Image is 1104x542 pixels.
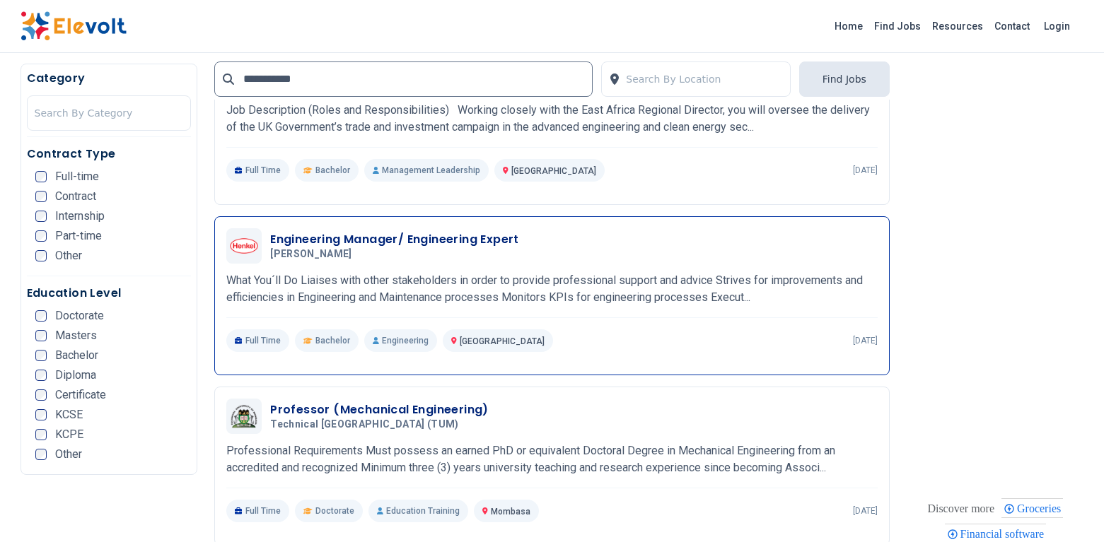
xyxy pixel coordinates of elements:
[829,15,868,37] a: Home
[55,409,83,420] span: KCSE
[35,350,47,361] input: Bachelor
[315,165,350,176] span: Bachelor
[315,335,350,346] span: Bachelor
[55,350,98,361] span: Bachelor
[27,70,192,87] h5: Category
[35,389,47,401] input: Certificate
[35,171,47,182] input: Full-time
[55,389,106,401] span: Certificate
[853,165,878,176] p: [DATE]
[27,146,192,163] h5: Contract Type
[21,11,127,41] img: Elevolt
[853,505,878,517] p: [DATE]
[491,507,530,517] span: Mombasa
[1017,502,1065,514] span: Groceries
[226,399,878,522] a: Technical University of Mombasa (TUM)Professor (Mechanical Engineering)Technical [GEOGRAPHIC_DATA...
[1001,498,1063,518] div: Groceries
[511,166,596,176] span: [GEOGRAPHIC_DATA]
[1033,474,1104,542] iframe: Chat Widget
[55,191,96,202] span: Contract
[55,230,102,242] span: Part-time
[226,102,878,136] p: Job Description (Roles and Responsibilities) Working closely with the East Africa Regional Direct...
[55,449,82,460] span: Other
[364,329,437,352] p: Engineering
[364,159,489,182] p: Management Leadership
[230,404,258,428] img: Technical University of Mombasa (TUM)
[55,171,99,182] span: Full-time
[226,58,878,182] a: The British High CommissionRegional Campaign Lead, Advanced Engineering And Clean EnergyThe Briti...
[35,449,47,460] input: Other
[230,238,258,254] img: Henkel
[35,211,47,222] input: Internship
[35,429,47,440] input: KCPE
[368,500,468,522] p: Education Training
[35,370,47,381] input: Diploma
[315,505,354,517] span: Doctorate
[35,409,47,420] input: KCSE
[35,230,47,242] input: Part-time
[270,231,519,248] h3: Engineering Manager/ Engineering Expert
[926,15,989,37] a: Resources
[226,329,289,352] p: Full Time
[989,15,1035,37] a: Contact
[226,272,878,306] p: What You´ll Do Liaises with other stakeholders in order to provide professional support and advic...
[35,310,47,322] input: Doctorate
[270,418,459,431] span: Technical [GEOGRAPHIC_DATA] (TUM)
[907,64,1084,488] iframe: Advertisement
[270,401,489,418] h3: Professor (Mechanical Engineering)
[55,370,96,381] span: Diploma
[868,15,926,37] a: Find Jobs
[55,429,83,440] span: KCPE
[35,191,47,202] input: Contract
[799,61,890,97] button: Find Jobs
[55,211,105,222] span: Internship
[55,250,82,261] span: Other
[927,499,994,519] div: These are topics related to the article that might interest you
[1035,12,1079,40] a: Login
[226,500,289,522] p: Full Time
[35,330,47,341] input: Masters
[270,248,352,261] span: [PERSON_NAME]
[55,310,104,322] span: Doctorate
[853,335,878,346] p: [DATE]
[35,250,47,261] input: Other
[226,228,878,352] a: HenkelEngineering Manager/ Engineering Expert[PERSON_NAME]What You´ll Do Liaises with other stake...
[27,285,192,302] h5: Education Level
[55,330,97,341] span: Masters
[460,336,545,346] span: [GEOGRAPHIC_DATA]
[960,528,1049,540] span: Financial software
[226,442,878,476] p: Professional Requirements Must possess an earned PhD or equivalent Doctoral Degree in Mechanical ...
[226,159,289,182] p: Full Time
